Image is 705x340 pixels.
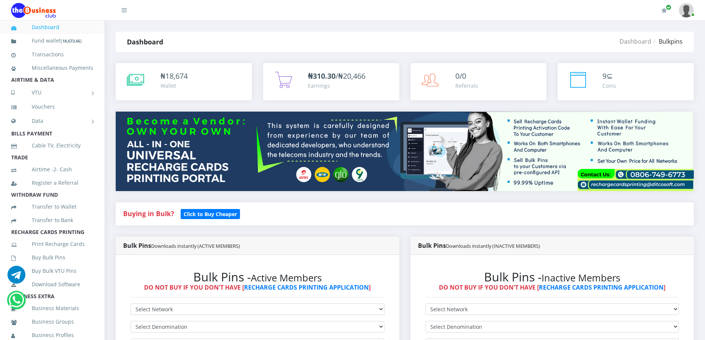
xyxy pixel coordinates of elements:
strong: Bulk Pins [418,241,540,250]
a: Chat for support [7,271,25,284]
a: ₦310.30/₦20,466 Earnings [263,63,399,100]
span: Renew/Upgrade Subscription [666,4,671,10]
a: Click to Buy Cheaper [181,209,240,218]
a: Buy Bulk VTU Pins [11,262,93,280]
small: Downloads instantly (ACTIVE MEMBERS) [151,243,240,249]
small: Inactive Members [542,271,620,284]
b: Click to Buy Cheaper [184,210,237,218]
a: Cable TV, Electricity [11,137,93,154]
strong: Buying in Bulk? [123,209,174,218]
div: Wallet [160,82,188,90]
a: Buy Bulk Pins [11,249,93,266]
a: Register a Referral [11,174,93,191]
a: Chat for support [9,297,24,309]
span: /₦20,466 [308,71,365,81]
a: Transactions [11,46,93,63]
div: Referrals [455,82,478,90]
b: 18,673.66 [62,38,80,44]
span: 0/0 [455,71,466,81]
a: Vouchers [11,98,93,115]
b: ₦310.30 [308,71,336,81]
strong: DO NOT BUY IF YOU DON'T HAVE [ ] [439,283,665,291]
small: Downloads instantly (INACTIVE MEMBERS) [446,243,540,249]
div: ⊆ [602,71,616,82]
a: Business Groups [11,313,93,330]
a: Airtime -2- Cash [11,161,93,178]
h2: Bulk Pins - [425,270,679,284]
i: Renew/Upgrade Subscription [661,7,667,13]
a: RECHARGE CARDS PRINTING APPLICATION [244,283,369,291]
div: ₦ [160,71,188,82]
img: Logo [11,3,56,18]
img: multitenant_rcp.png [116,112,694,191]
span: 9 [602,71,606,81]
strong: Dashboard [127,37,163,46]
a: Download Software [11,276,93,293]
a: Transfer to Wallet [11,198,93,215]
a: Print Recharge Cards [11,235,93,253]
a: VTU [11,83,93,102]
a: ₦18,674 Wallet [116,63,252,100]
span: 18,674 [165,71,188,81]
a: Miscellaneous Payments [11,59,93,77]
strong: DO NOT BUY IF YOU DON'T HAVE [ ] [144,283,371,291]
li: Bulkpins [651,37,683,46]
div: Earnings [308,82,365,90]
small: [ ] [61,38,82,44]
a: RECHARGE CARDS PRINTING APPLICATION [539,283,664,291]
h2: Bulk Pins - [131,270,384,284]
a: Business Materials [11,300,93,317]
a: Dashboard [620,37,651,46]
a: Transfer to Bank [11,212,93,229]
a: Data [11,112,93,130]
a: Dashboard [11,19,93,36]
a: 0/0 Referrals [411,63,547,100]
strong: Bulk Pins [123,241,240,250]
img: User [679,3,694,18]
a: Fund wallet[18,673.66] [11,32,93,50]
small: Active Members [251,271,322,284]
div: Coins [602,82,616,90]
